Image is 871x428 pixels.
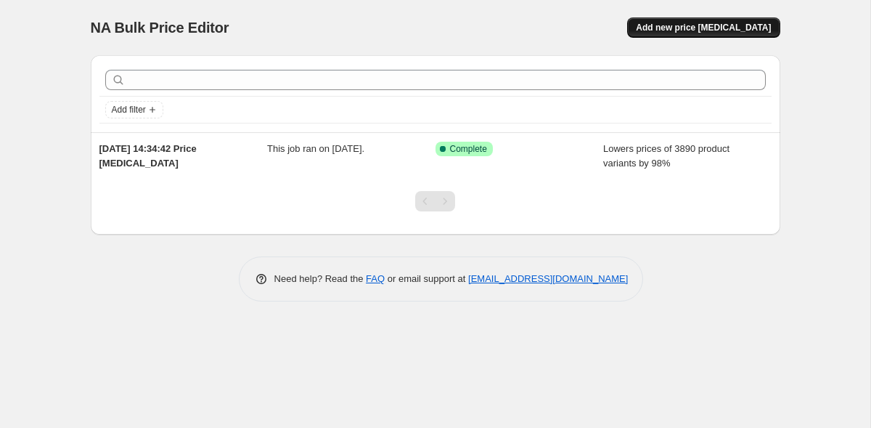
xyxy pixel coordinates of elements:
button: Add new price [MEDICAL_DATA] [627,17,780,38]
span: Lowers prices of 3890 product variants by 98% [603,143,729,169]
a: [EMAIL_ADDRESS][DOMAIN_NAME] [468,273,628,284]
span: Add filter [112,104,146,116]
span: This job ran on [DATE]. [267,143,364,154]
span: or email support at [385,273,468,284]
nav: Pagination [415,191,455,211]
span: Add new price [MEDICAL_DATA] [636,22,771,33]
a: FAQ [366,273,385,284]
button: Add filter [105,101,163,118]
span: Need help? Read the [274,273,367,284]
span: [DATE] 14:34:42 Price [MEDICAL_DATA] [99,143,197,169]
span: NA Bulk Price Editor [91,20,229,36]
span: Complete [450,143,487,155]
